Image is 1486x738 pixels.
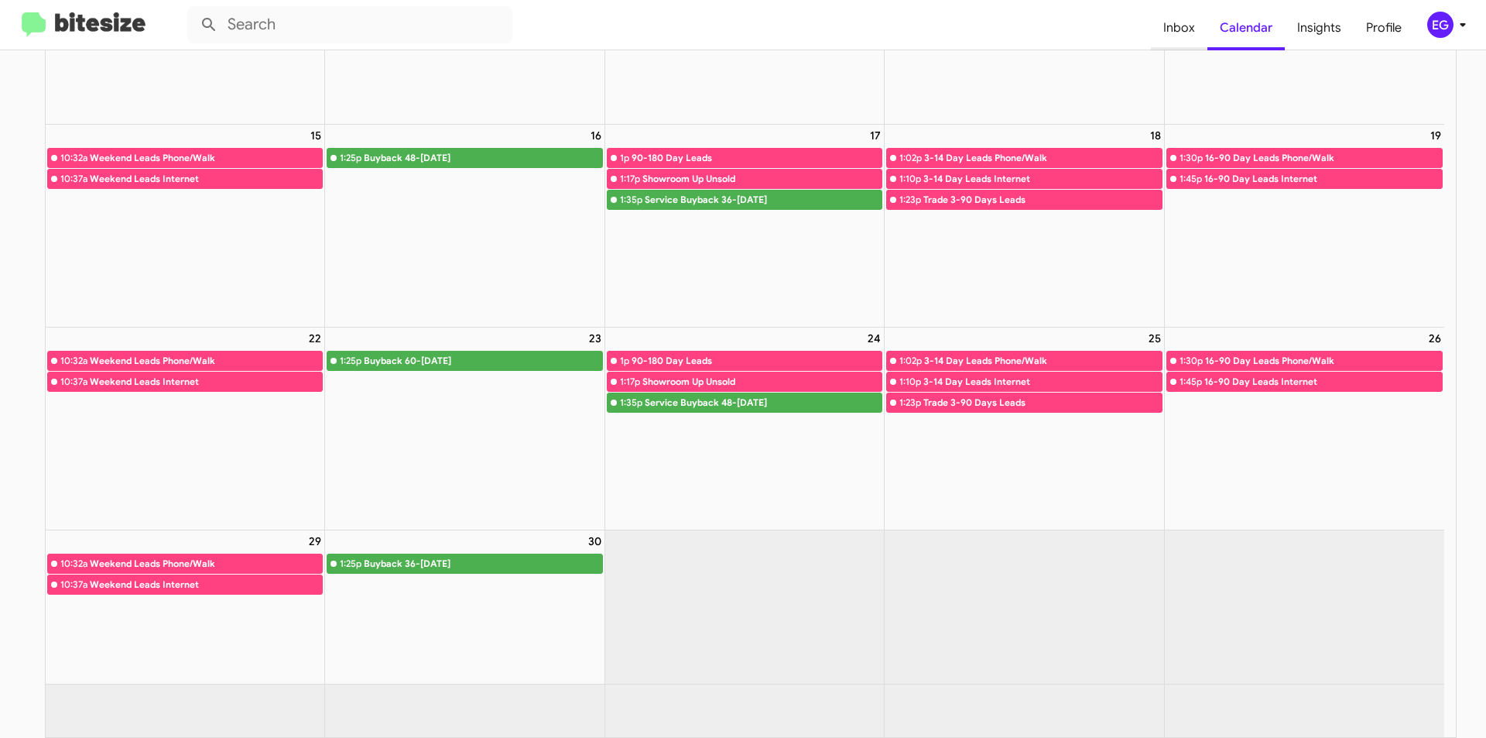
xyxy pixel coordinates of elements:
div: 1:45p [1180,171,1202,187]
div: 1:10p [899,374,921,390]
div: 16-90 Day Leads Internet [1204,374,1442,390]
div: Buyback 48-[DATE] [364,150,601,166]
div: 1:30p [1180,353,1203,369]
a: September 19, 2025 [1427,125,1444,146]
td: September 29, 2025 [46,530,325,684]
div: Showroom Up Unsold [642,171,882,187]
div: EG [1427,12,1453,38]
div: Buyback 36-[DATE] [364,556,601,572]
a: September 29, 2025 [306,530,324,552]
div: 3-14 Day Leads Phone/Walk [924,150,1161,166]
a: September 22, 2025 [306,328,324,349]
div: 1p [620,353,629,369]
a: Insights [1285,5,1354,50]
div: Weekend Leads Phone/Walk [90,556,323,572]
div: 1:02p [899,353,922,369]
div: 90-180 Day Leads [632,353,882,369]
div: Weekend Leads Internet [90,374,323,390]
div: 1:25p [340,150,361,166]
div: Service Buyback 48-[DATE] [645,395,882,410]
div: 3-14 Day Leads Phone/Walk [924,353,1161,369]
div: 16-90 Day Leads Phone/Walk [1205,150,1442,166]
div: Trade 3-90 Days Leads [923,192,1161,208]
div: 1:23p [899,395,921,410]
td: September 23, 2025 [325,327,604,530]
div: 1:45p [1180,374,1202,390]
div: 1:30p [1180,150,1203,166]
div: Weekend Leads Internet [90,577,323,592]
a: Inbox [1151,5,1207,50]
div: 1:35p [620,192,642,208]
div: 1:17p [620,374,640,390]
td: September 30, 2025 [325,530,604,684]
div: 10:37a [60,577,87,592]
div: Trade 3-90 Days Leads [923,395,1161,410]
div: Weekend Leads Internet [90,171,323,187]
button: EG [1414,12,1469,38]
td: September 26, 2025 [1164,327,1443,530]
div: 1:10p [899,171,921,187]
div: 1:23p [899,192,921,208]
td: September 24, 2025 [604,327,884,530]
a: September 23, 2025 [586,328,604,349]
div: Buyback 60-[DATE] [364,353,601,369]
a: Profile [1354,5,1414,50]
td: September 16, 2025 [325,125,604,328]
a: September 15, 2025 [307,125,324,146]
div: 1:35p [620,395,642,410]
div: 90-180 Day Leads [632,150,882,166]
td: September 15, 2025 [46,125,325,328]
div: 10:37a [60,374,87,390]
td: September 22, 2025 [46,327,325,530]
div: Weekend Leads Phone/Walk [90,150,323,166]
div: 1p [620,150,629,166]
a: September 26, 2025 [1426,328,1444,349]
div: Weekend Leads Phone/Walk [90,353,323,369]
div: 10:32a [60,353,87,369]
a: September 16, 2025 [587,125,604,146]
a: September 24, 2025 [865,328,884,349]
td: September 19, 2025 [1164,125,1443,328]
div: 1:25p [340,556,361,572]
div: 1:25p [340,353,361,369]
div: 16-90 Day Leads Internet [1204,171,1442,187]
div: 1:02p [899,150,922,166]
div: 16-90 Day Leads Phone/Walk [1205,353,1442,369]
a: September 30, 2025 [585,530,604,552]
div: 10:37a [60,171,87,187]
div: 10:32a [60,150,87,166]
td: September 17, 2025 [604,125,884,328]
div: 3-14 Day Leads Internet [923,374,1161,390]
div: Showroom Up Unsold [642,374,882,390]
td: September 18, 2025 [885,125,1164,328]
a: Calendar [1207,5,1285,50]
div: 1:17p [620,171,640,187]
a: September 17, 2025 [867,125,884,146]
a: September 25, 2025 [1145,328,1164,349]
div: 10:32a [60,556,87,572]
div: Service Buyback 36-[DATE] [645,192,882,208]
div: 3-14 Day Leads Internet [923,171,1161,187]
td: September 25, 2025 [885,327,1164,530]
input: Search [187,6,512,43]
a: September 18, 2025 [1147,125,1164,146]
